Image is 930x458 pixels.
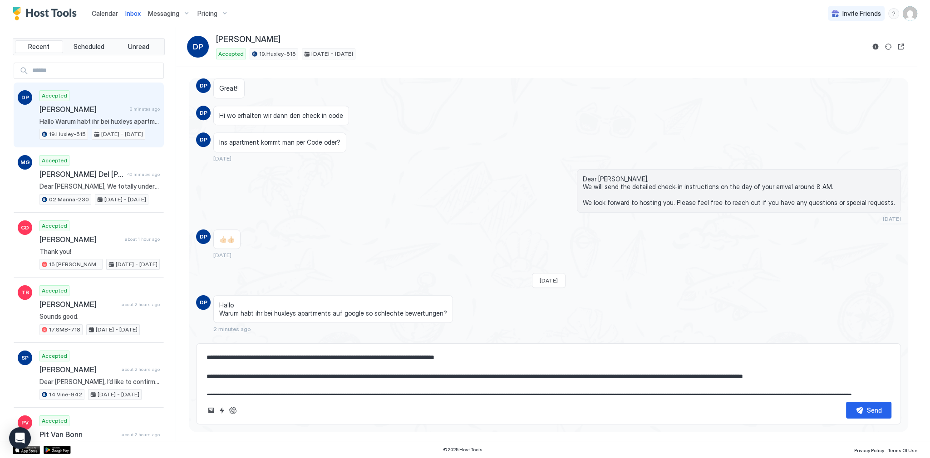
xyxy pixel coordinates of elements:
span: about 2 hours ago [122,302,160,307]
span: [DATE] [213,252,231,258]
span: DP [200,82,207,90]
span: [DATE] [540,277,558,284]
span: DP [193,41,203,52]
span: Privacy Policy [854,448,884,453]
span: about 2 hours ago [122,366,160,372]
div: Send [867,405,882,415]
span: [PERSON_NAME] [39,300,118,309]
button: ChatGPT Auto Reply [227,405,238,416]
span: [DATE] - [DATE] [96,326,138,334]
span: Scheduled [74,43,104,51]
span: Pit Van Bonn [39,430,118,439]
span: DP [21,93,29,102]
span: SP [21,354,29,362]
button: Sync reservation [883,41,894,52]
span: Accepted [42,222,67,230]
span: Invite Friends [842,10,881,18]
span: 2 minutes ago [213,326,251,332]
a: Terms Of Use [888,445,917,454]
span: [DATE] - [DATE] [98,390,139,399]
span: Pricing [197,10,217,18]
span: 02.Marina-230 [49,195,89,204]
button: Open reservation [896,41,906,52]
button: Send [846,402,891,419]
span: [PERSON_NAME] [39,365,118,374]
button: Scheduled [65,40,113,53]
span: Accepted [42,156,67,165]
span: [PERSON_NAME] [39,105,126,114]
span: Hallo Warum habt ihr bei huxleys apartments auf google so schlechte bewertungen? [219,301,447,317]
span: Messaging [148,10,179,18]
div: User profile [903,6,917,21]
span: Accepted [42,417,67,425]
div: menu [888,8,899,19]
span: Accepted [42,287,67,295]
span: [DATE] - [DATE] [101,130,143,138]
span: Great!! [219,84,239,93]
a: App Store [13,446,40,454]
span: [DATE] [883,215,901,222]
span: 14.Vine-942 [49,390,82,399]
span: DP [200,136,207,144]
a: Google Play Store [44,446,71,454]
span: Sounds good. [39,312,160,321]
span: DP [200,233,207,241]
span: 👍🏻👍🏻 [219,235,235,244]
div: Open Intercom Messenger [9,427,31,449]
span: Accepted [42,92,67,100]
span: [DATE] - [DATE] [311,50,353,58]
a: Inbox [125,9,141,18]
span: 2 minutes ago [130,106,160,112]
span: Hallo Warum habt ihr bei huxleys apartments auf google so schlechte bewertungen? [39,117,160,126]
span: [DATE] - [DATE] [116,260,157,268]
span: Recent [28,43,49,51]
span: Unread [128,43,149,51]
span: Accepted [42,352,67,360]
input: Input Field [29,63,163,78]
span: Accepted [218,50,244,58]
span: 17.SMB-718 [49,326,80,334]
a: Privacy Policy [854,445,884,454]
span: Hi wo erhalten wir dann den check in code [219,112,343,120]
span: Calendar [92,10,118,17]
div: tab-group [13,38,165,55]
span: DP [200,298,207,307]
span: Ins apartment kommt man per Code oder? [219,138,340,146]
span: Thank you! [39,248,160,256]
span: [DATE] [213,155,231,162]
button: Reservation information [870,41,881,52]
span: Dear [PERSON_NAME], We totally understand your point of view. In this case, the previous offer to... [39,182,160,190]
span: [PERSON_NAME] [39,235,121,244]
span: [PERSON_NAME] Del [PERSON_NAME] [39,170,123,179]
span: 15.[PERSON_NAME]-120-OLD [49,260,100,268]
span: 19.Huxley-515 [49,130,86,138]
span: Inbox [125,10,141,17]
span: TB [21,288,29,297]
a: Host Tools Logo [13,7,81,20]
span: PV [21,419,29,427]
span: about 2 hours ago [122,432,160,438]
span: about 1 hour ago [125,236,160,242]
a: Calendar [92,9,118,18]
span: [DATE] - [DATE] [104,195,146,204]
span: © 2025 Host Tools [443,447,482,453]
span: 19.Huxley-515 [259,50,296,58]
span: DP [200,109,207,117]
button: Quick reply [217,405,227,416]
button: Recent [15,40,63,53]
button: Unread [114,40,162,53]
span: Dear [PERSON_NAME], I’d like to confirm that you know the location to meet our manager. ❗️❗️❗️Ple... [39,378,160,386]
button: Upload image [206,405,217,416]
span: 40 minutes ago [127,171,160,177]
span: Dear [PERSON_NAME], We will send the detailed check-in instructions on the day of your arrival ar... [583,175,895,207]
span: CD [21,224,29,232]
span: MG [20,158,30,166]
span: Terms Of Use [888,448,917,453]
span: [PERSON_NAME] [216,34,280,45]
